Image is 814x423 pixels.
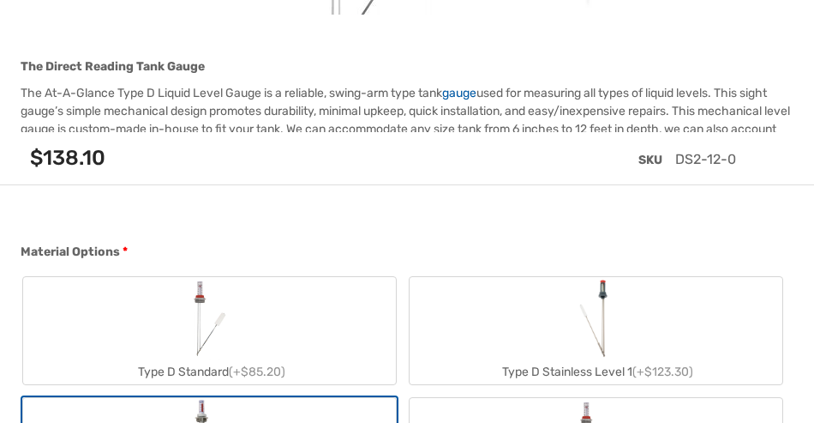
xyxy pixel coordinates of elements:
[573,277,619,360] img: Chemical Sight Gauge
[21,245,120,259] span: Material Options
[410,360,782,384] div: Type D Stainless Level 1
[21,59,205,74] strong: The Direct Reading Tank Gauge
[123,243,128,261] abbr: required
[229,365,285,379] span: (+$85.20)
[410,277,782,384] label: Type D Stainless Level 1
[23,277,396,384] label: Type D Standard
[21,84,793,156] p: The At-A-Glance Type D Liquid Level Gauge is a reliable, swing-arm type tank used for measuring a...
[632,365,693,379] span: (+$123.30)
[675,151,736,167] span: DS2-12-0
[638,153,662,167] span: SKU
[23,360,396,384] div: Type D Standard
[442,86,476,100] a: gauge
